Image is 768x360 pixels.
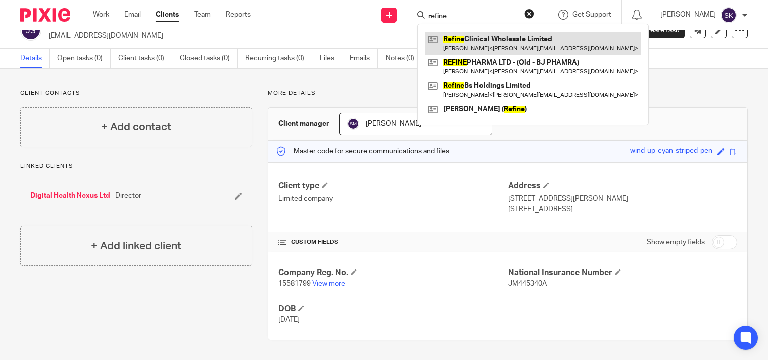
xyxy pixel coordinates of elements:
[350,49,378,68] a: Emails
[312,280,345,287] a: View more
[268,89,748,97] p: More details
[20,8,70,22] img: Pixie
[101,119,171,135] h4: + Add contact
[156,10,179,20] a: Clients
[20,20,41,41] img: svg%3E
[180,49,238,68] a: Closed tasks (0)
[721,7,737,23] img: svg%3E
[320,49,342,68] a: Files
[508,267,737,278] h4: National Insurance Number
[386,49,422,68] a: Notes (0)
[115,191,141,201] span: Director
[427,12,518,21] input: Search
[57,49,111,68] a: Open tasks (0)
[278,304,508,314] h4: DOB
[278,238,508,246] h4: CUSTOM FIELDS
[278,119,329,129] h3: Client manager
[660,10,716,20] p: [PERSON_NAME]
[508,181,737,191] h4: Address
[278,267,508,278] h4: Company Reg. No.
[366,120,421,127] span: [PERSON_NAME]
[91,238,181,254] h4: + Add linked client
[278,316,300,323] span: [DATE]
[245,49,312,68] a: Recurring tasks (0)
[20,162,252,170] p: Linked clients
[508,194,737,204] p: [STREET_ADDRESS][PERSON_NAME]
[278,181,508,191] h4: Client type
[524,9,534,19] button: Clear
[626,22,685,38] a: Create task
[118,49,172,68] a: Client tasks (0)
[630,146,712,157] div: wind-up-cyan-striped-pen
[508,280,547,287] span: JM445340A
[124,10,141,20] a: Email
[572,11,611,18] span: Get Support
[276,146,449,156] p: Master code for secure communications and files
[20,89,252,97] p: Client contacts
[347,118,359,130] img: svg%3E
[30,191,110,201] a: Digital Health Nexus Ltd
[49,31,611,41] p: [EMAIL_ADDRESS][DOMAIN_NAME]
[278,194,508,204] p: Limited company
[226,10,251,20] a: Reports
[508,204,737,214] p: [STREET_ADDRESS]
[194,10,211,20] a: Team
[278,280,311,287] span: 15581799
[20,49,50,68] a: Details
[647,237,705,247] label: Show empty fields
[93,10,109,20] a: Work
